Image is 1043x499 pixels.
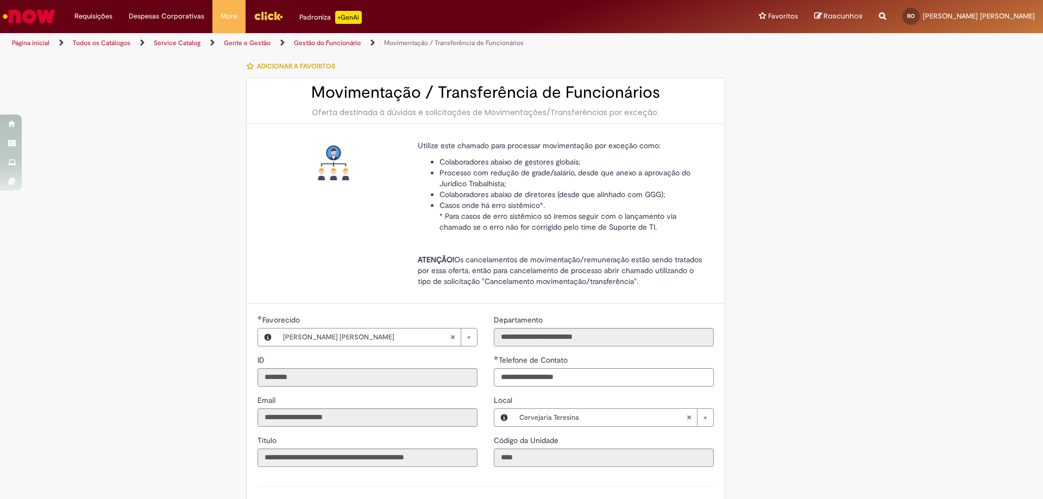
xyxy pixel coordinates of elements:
input: Código da Unidade [494,449,714,467]
a: Gente e Gestão [224,39,271,47]
span: Despesas Corporativas [129,11,204,22]
strong: ATENÇÃO! [418,255,454,264]
span: Casos onde há erro sistêmico*. [439,200,545,210]
button: Local, Visualizar este registro Cervejaria Teresina [494,409,514,426]
span: Cervejaria Teresina [519,409,686,426]
span: Colaboradores abaixo de gestores globais; [439,157,581,167]
label: Somente leitura - Departamento [494,314,545,325]
button: Adicionar a Favoritos [246,55,341,78]
span: Obrigatório Preenchido [494,356,499,360]
a: Gestão do Funcionário [294,39,361,47]
span: Processo com redução de grade/salário, desde que anexo a aprovação do Jurídico Trabalhista; [439,168,690,188]
span: Somente leitura - Título [257,435,279,445]
label: Somente leitura - Título [257,435,279,446]
span: [PERSON_NAME] [PERSON_NAME] [923,11,1035,21]
label: Somente leitura - ID [257,355,267,365]
img: click_logo_yellow_360x200.png [254,8,283,24]
span: Utilize este chamado para processar movimentação por exceção como: [418,141,661,150]
span: [PERSON_NAME] [PERSON_NAME] [283,329,450,346]
input: ID [257,368,477,387]
span: Somente leitura - Email [257,395,278,405]
span: Requisições [74,11,112,22]
h2: Movimentação / Transferência de Funcionários [257,84,714,102]
span: Favoritos [768,11,798,22]
button: Favorecido, Visualizar este registro Ricardo De Sousa Oliveira [258,329,278,346]
span: * Para casos de erro sistêmico só iremos seguir com o lançamento via chamado se o erro não for co... [439,211,676,232]
span: Obrigatório Preenchido [257,315,262,320]
a: Todos os Catálogos [73,39,130,47]
span: Rascunhos [824,11,863,21]
a: Cervejaria TeresinaLimpar campo Local [514,409,713,426]
abbr: Limpar campo Favorecido [444,329,461,346]
span: Somente leitura - Código da Unidade [494,435,561,445]
img: Movimentação / Transferência de Funcionários [316,146,351,180]
input: Email [257,408,477,427]
label: Somente leitura - Código da Unidade [494,435,561,446]
span: Os cancelamentos de movimentação/remuneração estão sendo tratados por essa oferta, então para can... [418,255,702,286]
span: Local [494,395,514,405]
p: +GenAi [335,11,362,24]
span: Colaboradores abaixo de diretores (desde que alinhado com GGG); [439,190,665,199]
abbr: Limpar campo Local [681,409,697,426]
img: ServiceNow [1,5,57,27]
a: Página inicial [12,39,49,47]
span: Somente leitura - ID [257,355,267,365]
span: Telefone de Contato [499,355,570,365]
input: Departamento [494,328,714,346]
div: Oferta destinada à dúvidas e solicitações de Movimentações/Transferências por exceção. [257,107,714,118]
div: Padroniza [299,11,362,24]
span: RO [907,12,915,20]
a: Movimentação / Transferência de Funcionários [384,39,524,47]
label: Somente leitura - Email [257,395,278,406]
input: Título [257,449,477,467]
ul: Trilhas de página [8,33,687,53]
a: Rascunhos [814,11,863,22]
a: [PERSON_NAME] [PERSON_NAME]Limpar campo Favorecido [278,329,477,346]
input: Telefone de Contato [494,368,714,387]
a: Service Catalog [154,39,200,47]
span: Adicionar a Favoritos [257,62,335,71]
span: More [221,11,237,22]
span: Necessários - Favorecido [262,315,302,325]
